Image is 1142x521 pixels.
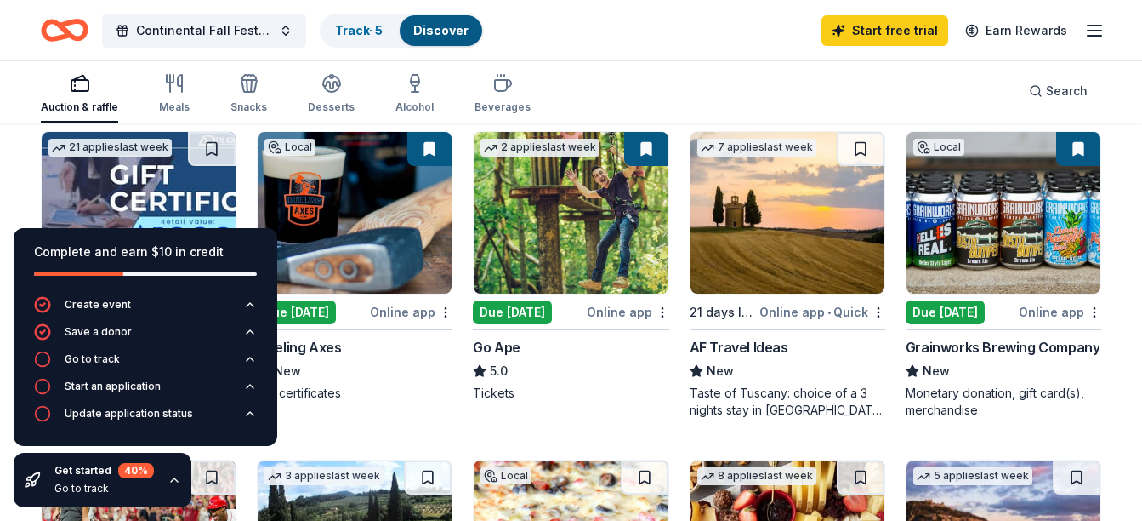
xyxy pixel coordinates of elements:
div: Taste of Tuscany: choice of a 3 nights stay in [GEOGRAPHIC_DATA] or a 5 night stay in [GEOGRAPHIC... [690,385,885,419]
a: Image for Grainworks Brewing CompanyLocalDue [DATE]Online appGrainworks Brewing CompanyNewMonetar... [906,131,1101,419]
div: Start an application [65,380,161,393]
span: Continental Fall Festival [136,20,272,41]
button: Search [1015,74,1101,108]
div: Online app [587,301,669,323]
button: Save a donor [34,323,257,351]
button: Create event [34,296,257,323]
a: Image for The Accounting Doctor21 applieslast week21 days leftOnline app•QuickThe Accounting Doct... [41,131,236,419]
button: Meals [159,66,190,123]
a: Image for Dueling AxesLocalDue [DATE]Online appDueling AxesNewGift certificates [257,131,452,402]
div: Due [DATE] [257,301,336,324]
span: • [827,306,831,319]
div: Meals [159,100,190,114]
button: Continental Fall Festival [102,14,306,48]
span: New [923,361,950,381]
div: Go to track [54,482,154,495]
div: Due [DATE] [906,301,985,324]
div: Auction & raffle [41,100,118,114]
div: Grainworks Brewing Company [906,337,1100,358]
button: Beverages [474,66,531,123]
button: Desserts [308,66,355,123]
a: Start free trial [821,15,948,46]
button: Start an application [34,378,257,405]
div: 7 applies last week [697,139,816,157]
div: Due [DATE] [473,301,552,324]
div: Get started [54,463,154,478]
span: 5.0 [490,361,508,381]
div: Go to track [65,352,120,366]
span: Search [1046,81,1088,101]
div: AF Travel Ideas [690,337,788,358]
div: Online app [1019,301,1101,323]
button: Auction & raffle [41,66,118,123]
img: Image for Go Ape [474,132,668,294]
button: Go to track [34,351,257,378]
div: Local [913,139,964,156]
img: Image for AF Travel Ideas [690,132,884,294]
div: 2 applies last week [480,139,599,157]
div: Complete and earn $10 in credit [34,242,257,262]
img: Image for Grainworks Brewing Company [906,132,1100,294]
div: 8 applies last week [697,467,816,485]
div: Beverages [474,100,531,114]
div: Local [480,467,531,484]
div: Update application status [65,407,193,421]
img: Image for Dueling Axes [258,132,452,294]
div: Local [264,139,315,156]
a: Track· 5 [335,23,383,37]
a: Image for Go Ape2 applieslast weekDue [DATE]Online appGo Ape5.0Tickets [473,131,668,402]
div: Tickets [473,385,668,402]
div: Save a donor [65,325,132,339]
button: Alcohol [395,66,434,123]
button: Snacks [230,66,267,123]
div: Go Ape [473,337,520,358]
a: Home [41,10,88,50]
img: Image for The Accounting Doctor [42,132,236,294]
div: Desserts [308,100,355,114]
a: Earn Rewards [955,15,1077,46]
a: Image for AF Travel Ideas7 applieslast week21 days leftOnline app•QuickAF Travel IdeasNewTaste of... [690,131,885,419]
a: Discover [413,23,469,37]
div: Dueling Axes [257,337,341,358]
div: Online app [370,301,452,323]
div: 3 applies last week [264,467,384,485]
div: Online app Quick [759,301,885,323]
div: 21 days left [690,302,756,323]
div: 5 applies last week [913,467,1032,485]
div: Alcohol [395,100,434,114]
div: Monetary donation, gift card(s), merchandise [906,385,1101,419]
div: 21 applies last week [48,139,172,157]
button: Track· 5Discover [320,14,484,48]
div: Gift certificates [257,385,452,402]
button: Update application status [34,405,257,432]
div: Snacks [230,100,267,114]
div: Create event [65,298,131,312]
span: New [707,361,734,381]
div: 40 % [118,463,154,478]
